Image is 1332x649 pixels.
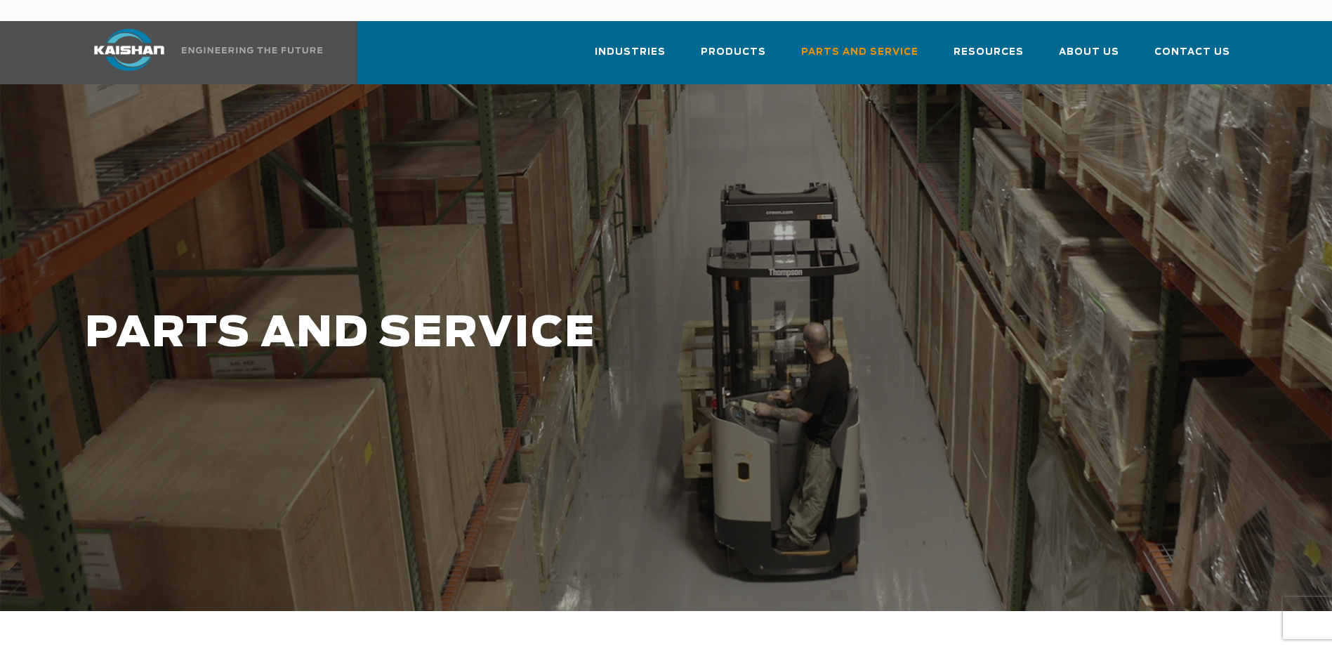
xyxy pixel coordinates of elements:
img: Engineering the future [182,47,322,53]
a: Contact Us [1154,34,1230,81]
a: Resources [954,34,1024,81]
a: Parts and Service [801,34,918,81]
span: About Us [1059,44,1119,60]
a: About Us [1059,34,1119,81]
a: Industries [595,34,666,81]
img: kaishan logo [77,29,182,71]
span: Industries [595,44,666,60]
a: Products [701,34,766,81]
span: Parts and Service [801,44,918,60]
a: Kaishan USA [77,21,325,84]
span: Contact Us [1154,44,1230,60]
span: Products [701,44,766,60]
span: Resources [954,44,1024,60]
h1: PARTS AND SERVICE [85,310,1051,358]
